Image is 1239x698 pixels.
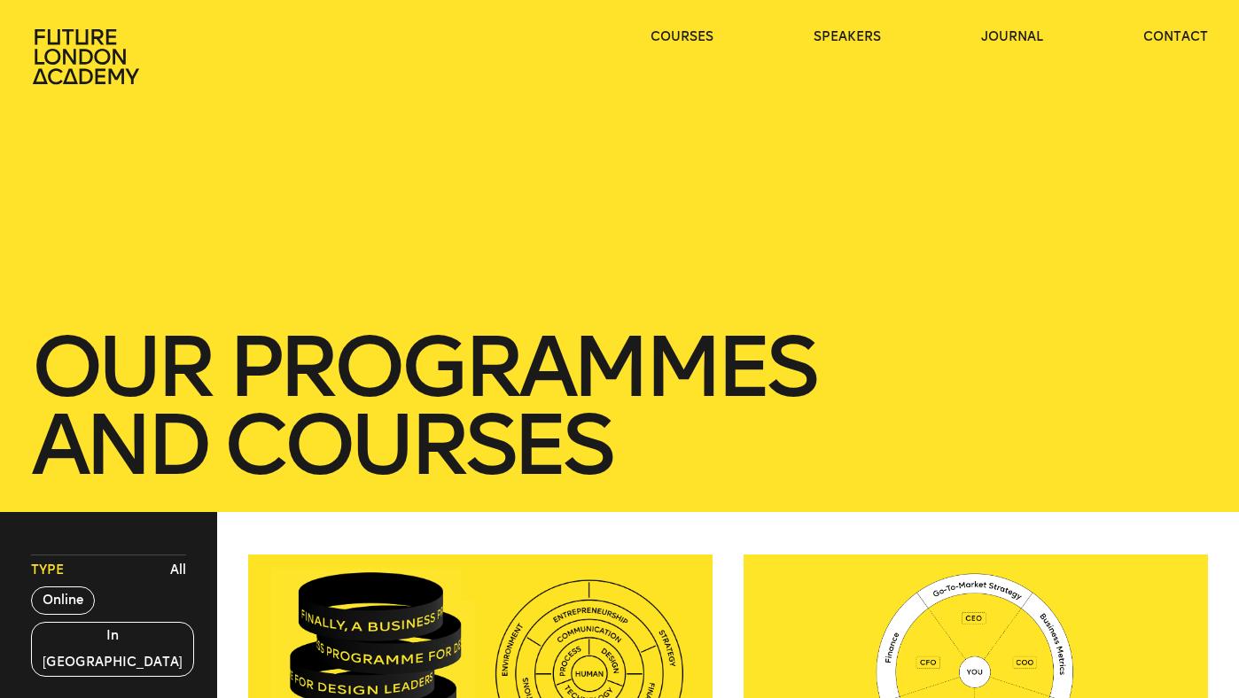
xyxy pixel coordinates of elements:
button: All [166,557,191,584]
h1: our Programmes and courses [31,328,1208,484]
button: Online [31,586,95,615]
a: speakers [814,28,881,46]
a: contact [1143,28,1208,46]
span: Type [31,562,64,579]
a: journal [981,28,1043,46]
a: courses [651,28,713,46]
button: In [GEOGRAPHIC_DATA] [31,622,194,677]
